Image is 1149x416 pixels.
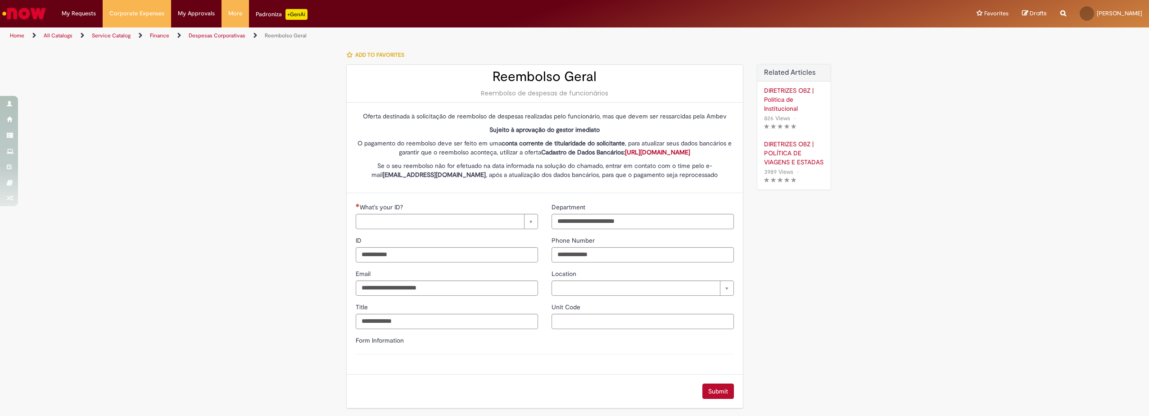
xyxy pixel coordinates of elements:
span: Corporate Expenses [109,9,164,18]
span: My Approvals [178,9,215,18]
span: [PERSON_NAME] [1097,9,1142,17]
span: Department [552,203,587,211]
a: DIRETRIZES OBZ | Política de Institucional [764,86,824,113]
span: My Requests [62,9,96,18]
label: Form Information [356,336,404,344]
span: Phone Number [552,236,597,244]
a: Service Catalog [92,32,131,39]
input: Department [552,214,734,229]
button: Submit [702,384,734,399]
span: Required [356,203,360,207]
span: Drafts [1030,9,1047,18]
strong: Cadastro de Dados Bancários: [541,148,690,156]
ul: Page breadcrumbs [7,27,759,44]
a: Reembolso Geral [265,32,307,39]
span: Favorites [984,9,1009,18]
span: 826 Views [764,114,790,122]
p: Se o seu reembolso não for efetuado na data informada na solução do chamado, entrar em contato co... [356,161,734,179]
button: Add to favorites [346,45,409,64]
span: Add to favorites [355,51,404,59]
span: • [795,166,801,178]
strong: conta corrente de titularidade do solicitante [502,139,625,147]
input: Email [356,280,538,296]
a: DIRETRIZES OBZ | POLÍTICA DE VIAGENS E ESTADAS [764,140,824,167]
div: Reembolso de despesas de funcionários [356,89,734,98]
img: ServiceNow [1,5,47,23]
span: 3989 Views [764,168,793,176]
span: Unit Code [552,303,582,311]
span: Title [356,303,370,311]
span: Required - What's your ID? [360,203,405,211]
div: Padroniza [256,9,308,20]
span: Location [552,270,578,278]
a: Drafts [1022,9,1047,18]
a: Clear field What's your ID? [356,214,538,229]
h3: Related Articles [764,69,824,77]
p: +GenAi [285,9,308,20]
a: All Catalogs [44,32,72,39]
h2: Reembolso Geral [356,69,734,84]
a: Home [10,32,24,39]
span: More [228,9,242,18]
p: Oferta destinada à solicitação de reembolso de despesas realizadas pelo funcionário, mas que deve... [356,112,734,121]
span: • [792,112,797,124]
input: Phone Number [552,247,734,262]
span: ID [356,236,363,244]
a: Despesas Corporativas [189,32,245,39]
strong: [EMAIL_ADDRESS][DOMAIN_NAME] [383,171,486,179]
span: Email [356,270,372,278]
a: Clear field Location [552,280,734,296]
input: ID [356,247,538,262]
strong: Sujeito à aprovação do gestor imediato [489,126,600,134]
a: Finance [150,32,169,39]
a: [URL][DOMAIN_NAME] [625,148,690,156]
input: Unit Code [552,314,734,329]
input: Title [356,314,538,329]
p: O pagamento do reembolso deve ser feito em uma , para atualizar seus dados bancários e garantir q... [356,139,734,157]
